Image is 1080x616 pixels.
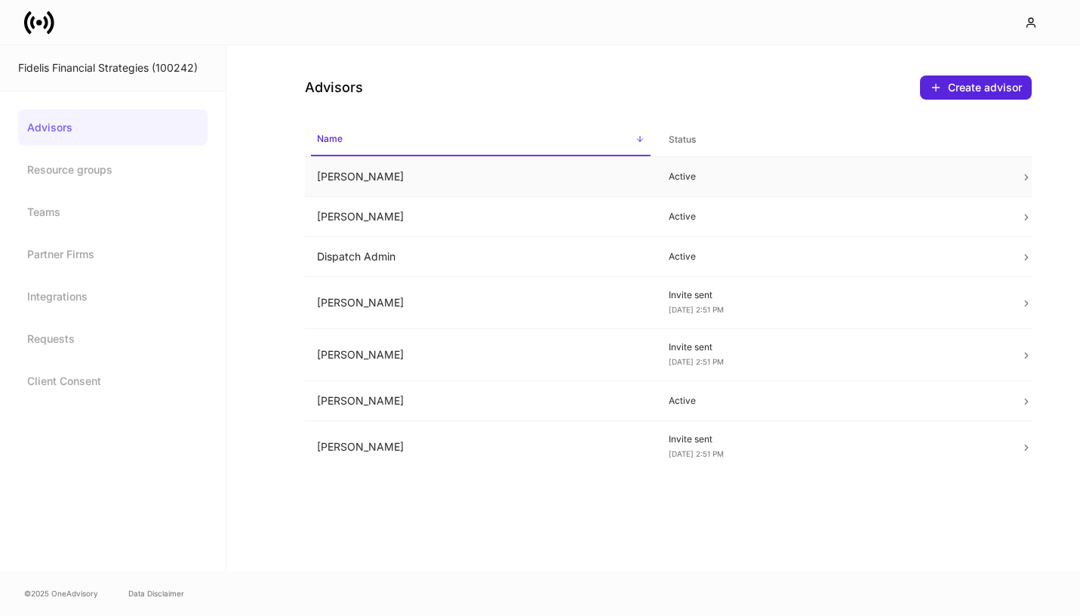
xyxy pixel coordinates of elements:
span: [DATE] 2:51 PM [669,357,724,366]
span: Name [311,124,651,156]
div: Fidelis Financial Strategies (100242) [18,60,208,75]
span: [DATE] 2:51 PM [669,305,724,314]
td: [PERSON_NAME] [305,197,657,237]
a: Partner Firms [18,236,208,273]
p: Active [669,211,996,223]
div: Create advisor [948,80,1022,95]
span: [DATE] 2:51 PM [669,449,724,458]
p: Invite sent [669,433,996,445]
td: [PERSON_NAME] [305,381,657,421]
button: Create advisor [920,75,1032,100]
h6: Status [669,132,696,146]
h6: Name [317,131,343,146]
p: Active [669,395,996,407]
p: Invite sent [669,341,996,353]
a: Teams [18,194,208,230]
p: Active [669,171,996,183]
h4: Advisors [305,79,363,97]
p: Active [669,251,996,263]
a: Client Consent [18,363,208,399]
a: Integrations [18,279,208,315]
span: © 2025 OneAdvisory [24,587,98,599]
td: [PERSON_NAME] [305,157,657,197]
td: Dispatch Admin [305,237,657,277]
a: Data Disclaimer [128,587,184,599]
span: Status [663,125,1002,156]
td: [PERSON_NAME] [305,421,657,473]
td: [PERSON_NAME] [305,277,657,329]
a: Resource groups [18,152,208,188]
a: Requests [18,321,208,357]
p: Invite sent [669,289,996,301]
td: [PERSON_NAME] [305,329,657,381]
a: Advisors [18,109,208,146]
